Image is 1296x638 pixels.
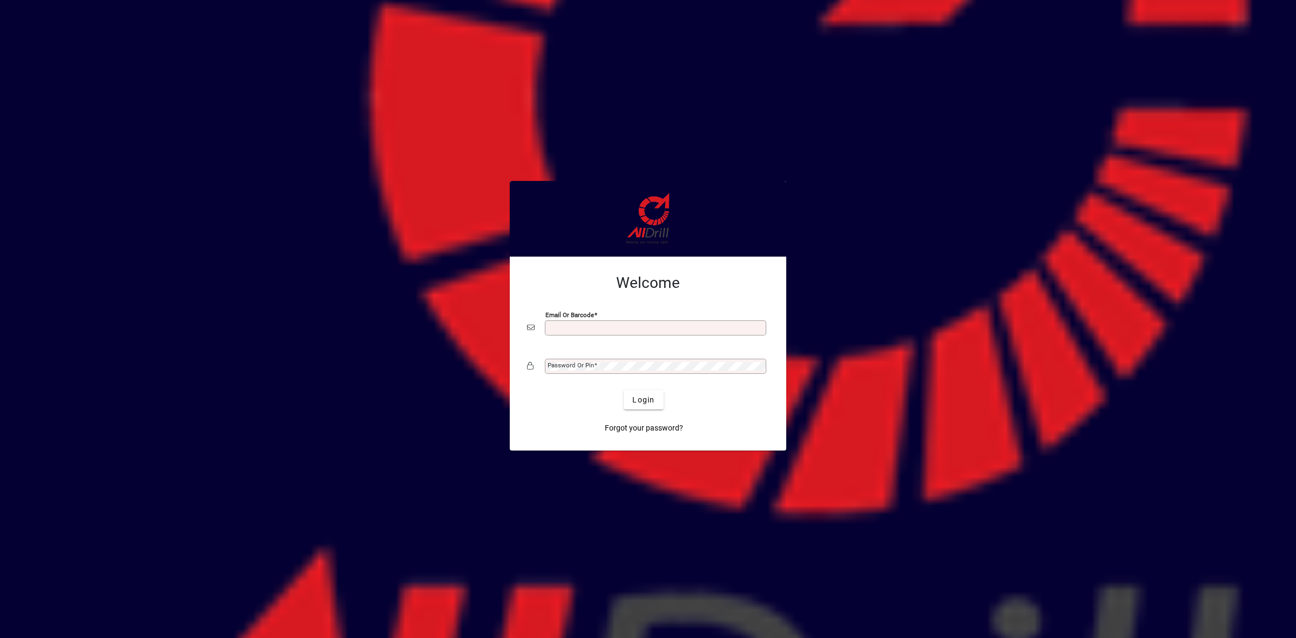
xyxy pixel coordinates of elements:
[545,311,594,319] mat-label: Email or Barcode
[548,361,594,369] mat-label: Password or Pin
[624,390,663,409] button: Login
[600,418,687,438] a: Forgot your password?
[605,422,683,434] span: Forgot your password?
[527,274,769,292] h2: Welcome
[632,394,654,406] span: Login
